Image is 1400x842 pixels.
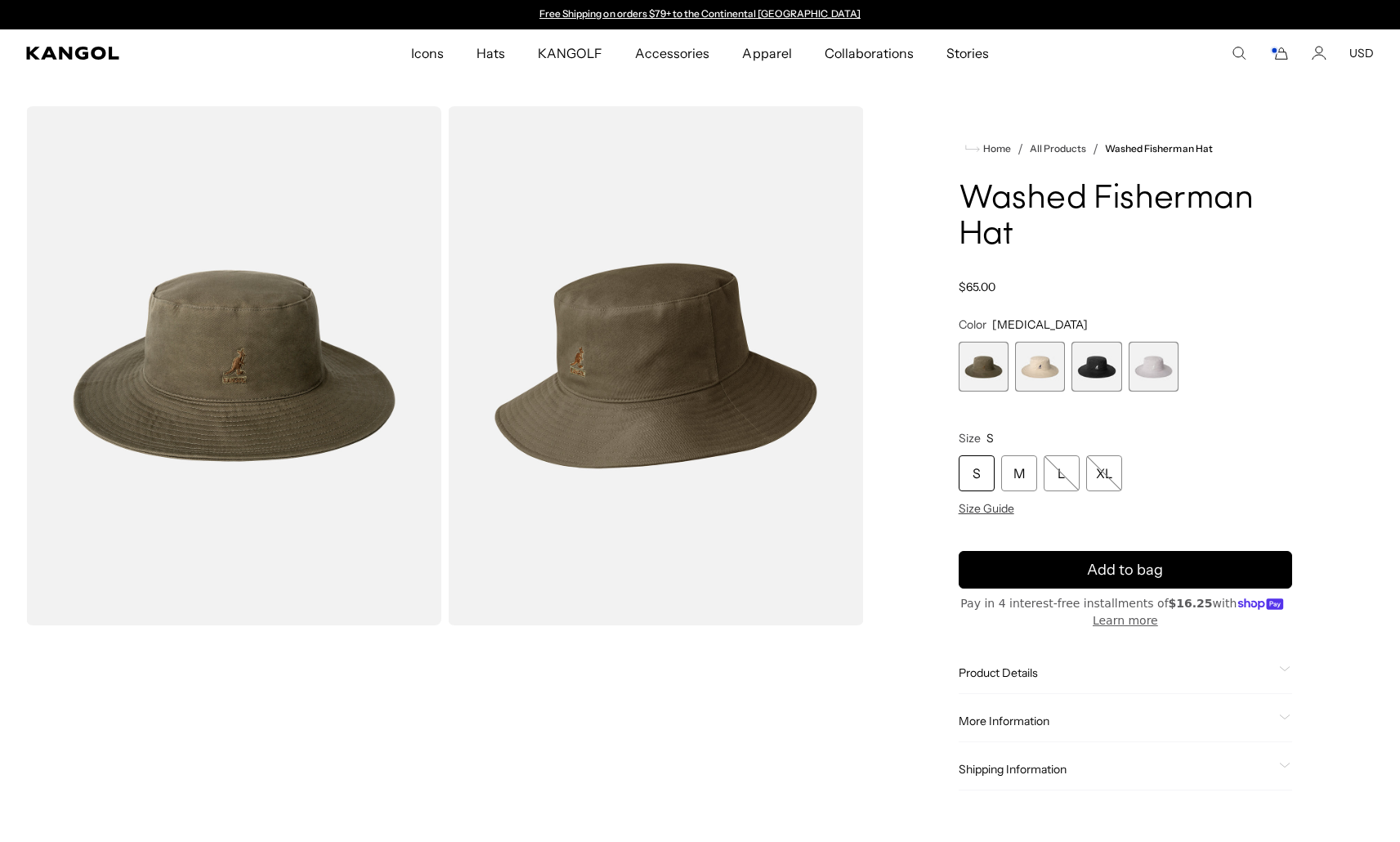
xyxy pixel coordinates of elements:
span: $65.00 [959,280,995,294]
div: 2 of 4 [1015,342,1065,392]
span: Add to bag [1087,559,1163,581]
div: 4 of 4 [1129,342,1179,392]
span: Collaborations [825,29,914,77]
a: Accessories [619,29,726,77]
label: Khaki [1015,342,1065,392]
span: Hats [476,29,505,77]
a: Washed Fisherman Hat [1105,143,1213,155]
nav: breadcrumbs [959,139,1292,159]
span: Product Details [959,665,1273,680]
span: Icons [411,29,444,77]
a: Stories [930,29,1005,77]
div: Announcement [532,8,869,21]
span: Apparel [742,29,791,77]
span: Shipping Information [959,762,1273,777]
a: Account [1312,46,1326,60]
a: Home [965,141,1011,156]
div: 3 of 4 [1071,342,1121,392]
summary: Search here [1232,46,1246,60]
span: [MEDICAL_DATA] [992,317,1088,332]
a: All Products [1030,143,1086,155]
label: Smog [959,342,1009,392]
li: / [1086,139,1098,159]
a: Hats [460,29,521,77]
a: KANGOLF [521,29,619,77]
span: Size [959,431,981,446]
label: Moonstruck [1129,342,1179,392]
span: More Information [959,714,1273,728]
div: 1 of 4 [959,342,1009,392]
img: color-smog [26,106,441,625]
div: XL [1086,455,1122,491]
a: Free Shipping on orders $79+ to the Continental [GEOGRAPHIC_DATA] [539,7,861,20]
a: Icons [395,29,460,77]
label: Black [1071,342,1121,392]
span: Accessories [635,29,709,77]
div: S [959,455,995,491]
div: 1 of 2 [532,8,869,21]
span: Stories [946,29,989,77]
img: color-smog [448,106,863,625]
li: / [1011,139,1023,159]
div: M [1001,455,1037,491]
span: Home [980,143,1011,155]
div: L [1044,455,1080,491]
button: Add to bag [959,551,1292,589]
span: Color [959,317,986,332]
span: S [986,431,994,446]
a: Collaborations [808,29,930,77]
a: Apparel [726,29,807,77]
span: Size Guide [959,501,1014,516]
product-gallery: Gallery Viewer [26,106,864,625]
span: KANGOLF [538,29,602,77]
button: Cart [1269,46,1289,60]
h1: Washed Fisherman Hat [959,181,1292,253]
slideshow-component: Announcement bar [532,8,869,21]
button: USD [1349,46,1374,60]
a: Kangol [26,47,271,60]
